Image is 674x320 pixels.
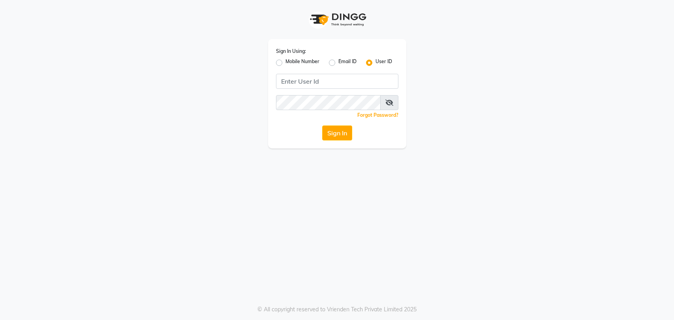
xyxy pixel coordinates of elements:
input: Username [276,74,398,89]
button: Sign In [322,125,352,140]
input: Username [276,95,381,110]
label: Email ID [338,58,357,67]
label: Sign In Using: [276,48,306,55]
label: User ID [375,58,392,67]
label: Mobile Number [285,58,319,67]
img: logo1.svg [306,8,369,31]
a: Forgot Password? [357,112,398,118]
